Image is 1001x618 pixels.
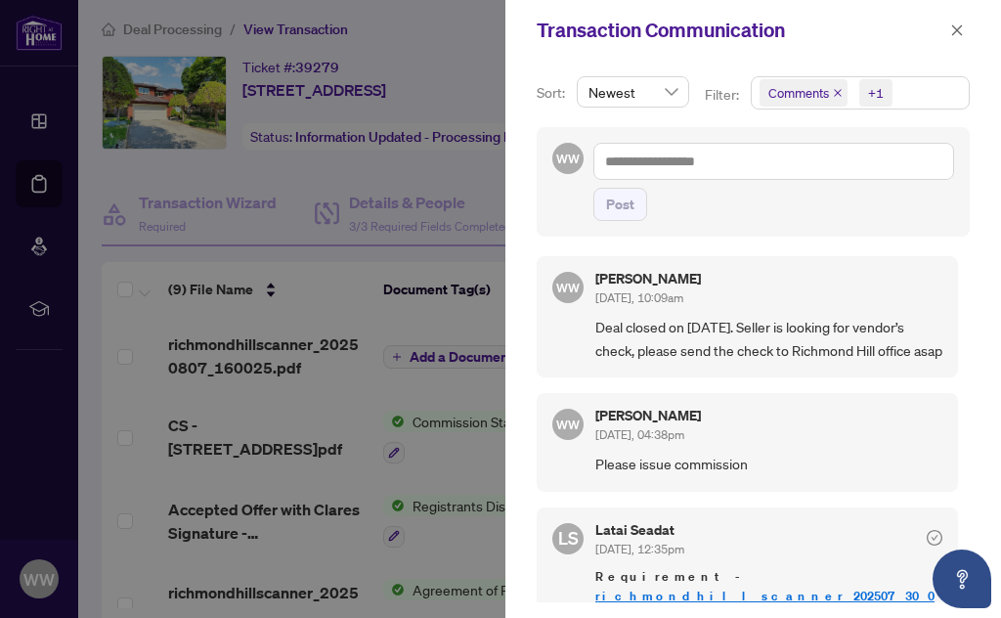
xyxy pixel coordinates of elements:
[556,415,580,434] span: WW
[950,23,964,37] span: close
[537,82,569,104] p: Sort:
[595,272,701,286] h5: [PERSON_NAME]
[558,524,579,552] span: LS
[595,453,942,475] span: Please issue commission
[556,149,580,168] span: WW
[537,16,944,45] div: Transaction Communication
[595,409,701,422] h5: [PERSON_NAME]
[927,530,942,546] span: check-circle
[588,77,677,107] span: Newest
[556,278,580,297] span: WW
[705,84,742,106] p: Filter:
[595,542,684,556] span: [DATE], 12:35pm
[768,83,829,103] span: Comments
[595,427,684,442] span: [DATE], 04:38pm
[595,523,684,537] h5: Latai Seadat
[595,290,683,305] span: [DATE], 10:09am
[933,550,991,608] button: Open asap
[595,316,942,362] span: Deal closed on [DATE]. Seller is looking for vendor’s check, please send the check to Richmond Hi...
[760,79,848,107] span: Comments
[833,88,843,98] span: close
[593,188,647,221] button: Post
[868,83,884,103] div: +1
